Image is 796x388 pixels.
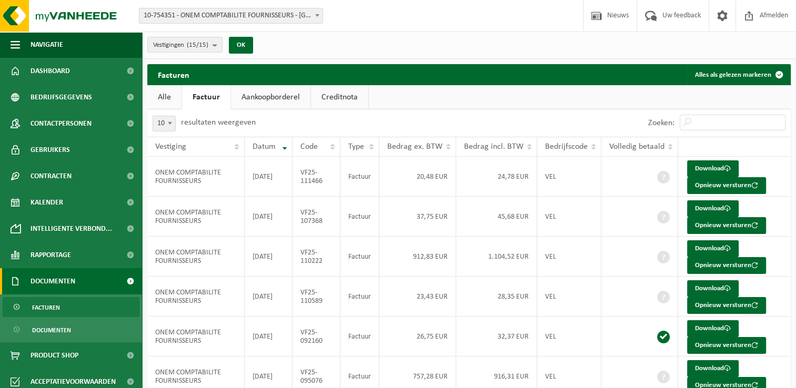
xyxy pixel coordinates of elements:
[456,316,537,356] td: 32,37 EUR
[182,85,230,109] a: Factuur
[155,142,186,151] span: Vestiging
[245,277,293,316] td: [DATE]
[31,32,63,58] span: Navigatie
[379,157,456,197] td: 20,48 EUR
[545,142,588,151] span: Bedrijfscode
[464,142,523,151] span: Bedrag incl. BTW
[687,240,739,257] a: Download
[687,257,766,274] button: Opnieuw versturen
[31,110,92,137] span: Contactpersonen
[456,197,537,237] td: 45,68 EUR
[340,197,379,237] td: Factuur
[293,237,340,277] td: VF25-110222
[687,217,766,234] button: Opnieuw versturen
[187,42,208,48] count: (15/15)
[687,200,739,217] a: Download
[31,137,70,163] span: Gebruikers
[687,177,766,194] button: Opnieuw versturen
[139,8,323,24] span: 10-754351 - ONEM COMPTABILITE FOURNISSEURS - BRUXELLES
[3,297,139,317] a: Facturen
[687,337,766,354] button: Opnieuw versturen
[687,64,790,85] button: Alles als gelezen markeren
[456,237,537,277] td: 1.104,52 EUR
[537,277,601,316] td: VEL
[147,64,200,85] h2: Facturen
[609,142,664,151] span: Volledig betaald
[147,237,245,277] td: ONEM COMPTABILITE FOURNISSEURS
[245,316,293,356] td: [DATE]
[340,237,379,277] td: Factuur
[293,197,340,237] td: VF25-107368
[387,142,442,151] span: Bedrag ex. BTW
[147,277,245,316] td: ONEM COMPTABILITE FOURNISSEURS
[537,316,601,356] td: VEL
[537,157,601,197] td: VEL
[379,197,456,237] td: 37,75 EUR
[687,297,766,314] button: Opnieuw versturen
[31,342,78,369] span: Product Shop
[3,320,139,340] a: Documenten
[348,142,364,151] span: Type
[537,197,601,237] td: VEL
[31,242,71,268] span: Rapportage
[31,268,75,294] span: Documenten
[379,316,456,356] td: 26,75 EUR
[31,58,70,84] span: Dashboard
[31,189,63,216] span: Kalender
[231,85,310,109] a: Aankoopborderel
[32,298,60,318] span: Facturen
[293,157,340,197] td: VF25-111466
[340,277,379,316] td: Factuur
[181,118,256,127] label: resultaten weergeven
[153,116,175,131] span: 10
[147,197,245,237] td: ONEM COMPTABILITE FOURNISSEURS
[300,142,318,151] span: Code
[245,157,293,197] td: [DATE]
[153,116,176,131] span: 10
[139,8,323,23] span: 10-754351 - ONEM COMPTABILITE FOURNISSEURS - BRUXELLES
[687,360,739,377] a: Download
[245,237,293,277] td: [DATE]
[32,320,71,340] span: Documenten
[153,37,208,53] span: Vestigingen
[31,84,92,110] span: Bedrijfsgegevens
[147,37,223,53] button: Vestigingen(15/15)
[293,316,340,356] td: VF25-092160
[687,160,739,177] a: Download
[147,157,245,197] td: ONEM COMPTABILITE FOURNISSEURS
[687,320,739,337] a: Download
[147,85,182,109] a: Alle
[648,119,674,127] label: Zoeken:
[311,85,368,109] a: Creditnota
[379,277,456,316] td: 23,43 EUR
[340,316,379,356] td: Factuur
[456,157,537,197] td: 24,78 EUR
[31,163,72,189] span: Contracten
[253,142,276,151] span: Datum
[340,157,379,197] td: Factuur
[147,316,245,356] td: ONEM COMPTABILITE FOURNISSEURS
[293,277,340,316] td: VF25-110589
[687,280,739,297] a: Download
[379,237,456,277] td: 912,83 EUR
[456,277,537,316] td: 28,35 EUR
[229,37,253,54] button: OK
[245,197,293,237] td: [DATE]
[537,237,601,277] td: VEL
[31,216,112,242] span: Intelligente verbond...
